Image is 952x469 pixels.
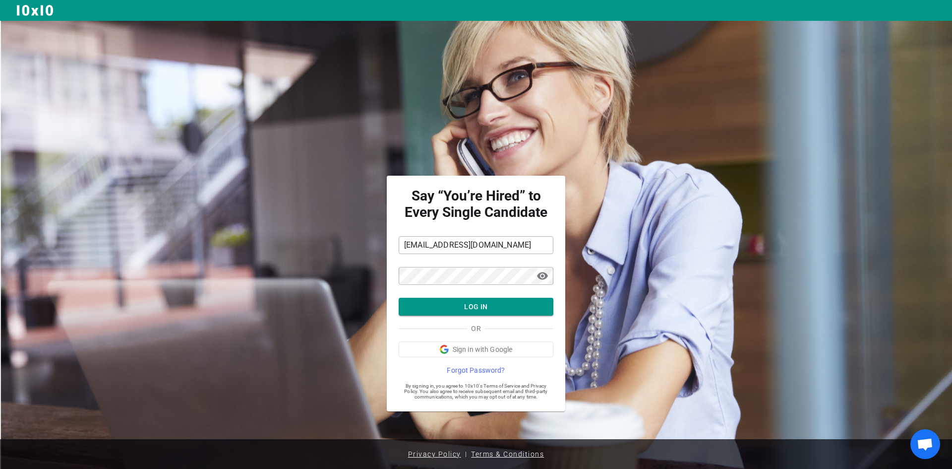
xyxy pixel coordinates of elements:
[16,4,55,17] img: Logo
[404,443,465,465] a: Privacy Policy
[471,324,480,334] span: OR
[399,298,553,316] button: LOG IN
[399,188,553,220] strong: Say “You’re Hired” to Every Single Candidate
[453,344,513,354] span: Sign in with Google
[536,270,548,282] span: visibility
[399,383,553,400] span: By signing in, you agree to 10x10's Terms of Service and Privacy Policy. You also agree to receiv...
[465,446,468,462] span: |
[467,443,548,465] a: Terms & Conditions
[447,365,505,375] span: Forgot Password?
[399,365,553,375] a: Forgot Password?
[910,429,940,459] a: Open chat
[399,237,553,253] input: Email Address*
[399,341,553,357] button: Sign in with Google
